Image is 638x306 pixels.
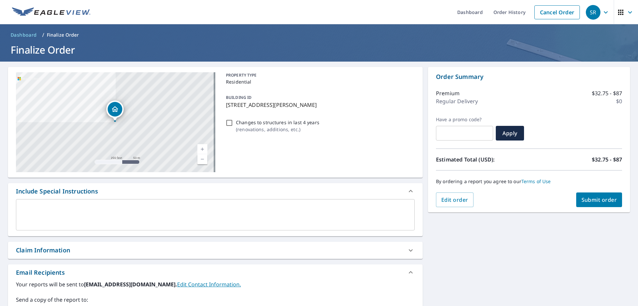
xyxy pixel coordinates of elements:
[436,117,493,123] label: Have a promo code?
[592,155,622,163] p: $32.75 - $87
[11,32,37,38] span: Dashboard
[197,144,207,154] a: Current Level 17, Zoom In
[16,268,65,277] div: Email Recipients
[521,178,551,184] a: Terms of Use
[436,97,478,105] p: Regular Delivery
[16,246,70,255] div: Claim Information
[84,281,177,288] b: [EMAIL_ADDRESS][DOMAIN_NAME].
[582,196,617,203] span: Submit order
[436,178,622,184] p: By ordering a report you agree to our
[441,196,468,203] span: Edit order
[226,95,252,100] p: BUILDING ID
[436,192,474,207] button: Edit order
[226,72,412,78] p: PROPERTY TYPE
[586,5,600,20] div: SR
[226,101,412,109] p: [STREET_ADDRESS][PERSON_NAME]
[42,31,44,39] li: /
[16,280,415,288] label: Your reports will be sent to
[236,119,319,126] p: Changes to structures in last 4 years
[436,89,460,97] p: Premium
[534,5,580,19] a: Cancel Order
[501,130,519,137] span: Apply
[8,43,630,57] h1: Finalize Order
[8,30,40,40] a: Dashboard
[436,72,622,81] p: Order Summary
[226,78,412,85] p: Residential
[16,296,415,304] label: Send a copy of the report to:
[8,183,423,199] div: Include Special Instructions
[16,187,98,196] div: Include Special Instructions
[177,281,241,288] a: EditContactInfo
[616,97,622,105] p: $0
[236,126,319,133] p: ( renovations, additions, etc. )
[8,264,423,280] div: Email Recipients
[496,126,524,141] button: Apply
[436,155,529,163] p: Estimated Total (USD):
[592,89,622,97] p: $32.75 - $87
[106,101,124,121] div: Dropped pin, building 1, Residential property, 7601 Holly St Oakland, CA 94621
[47,32,79,38] p: Finalize Order
[12,7,90,17] img: EV Logo
[8,30,630,40] nav: breadcrumb
[8,242,423,259] div: Claim Information
[197,154,207,164] a: Current Level 17, Zoom Out
[576,192,622,207] button: Submit order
